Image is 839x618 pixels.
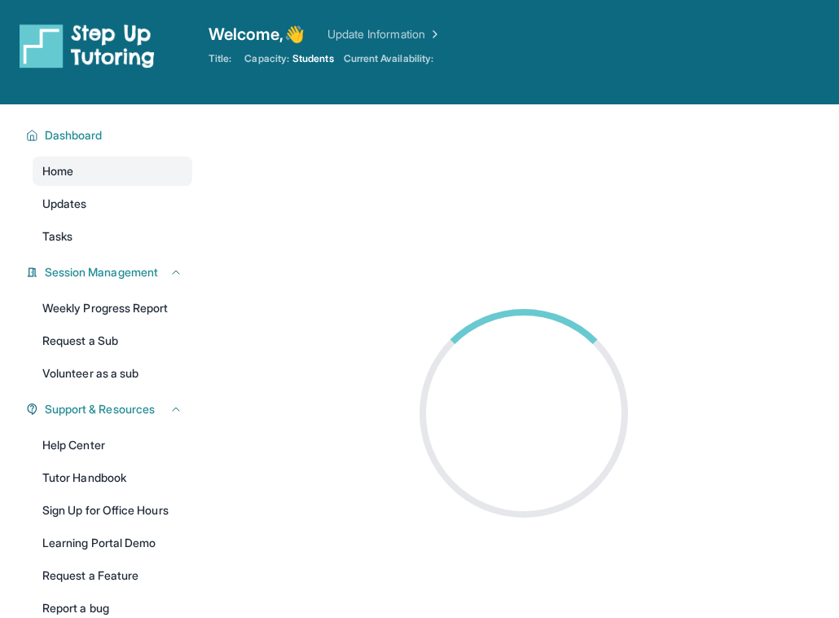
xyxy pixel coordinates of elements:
span: Updates [42,196,87,212]
span: Capacity: [244,52,289,65]
a: Tasks [33,222,192,251]
button: Dashboard [38,127,182,143]
img: logo [20,23,155,68]
a: Updates [33,189,192,219]
span: Home [42,163,73,179]
span: Tasks [42,228,72,245]
span: Dashboard [45,127,103,143]
a: Tutor Handbook [33,463,192,492]
a: Weekly Progress Report [33,294,192,323]
button: Session Management [38,264,182,280]
span: Welcome, 👋 [209,23,305,46]
span: Support & Resources [45,401,155,417]
a: Home [33,157,192,186]
img: Chevron Right [425,26,441,42]
a: Help Center [33,430,192,460]
a: Learning Portal Demo [33,528,192,558]
a: Request a Feature [33,561,192,590]
a: Request a Sub [33,326,192,355]
span: Title: [209,52,231,65]
span: Students [292,52,334,65]
button: Support & Resources [38,401,182,417]
a: Sign Up for Office Hours [33,496,192,525]
a: Volunteer as a sub [33,359,192,388]
a: Update Information [327,26,441,42]
span: Session Management [45,264,158,280]
span: Current Availability: [344,52,433,65]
